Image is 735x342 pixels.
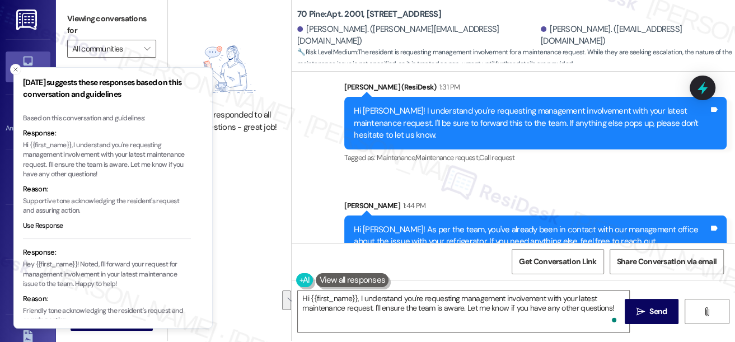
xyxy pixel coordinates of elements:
[344,81,727,97] div: [PERSON_NAME] (ResiDesk)
[377,153,415,162] span: Maintenance ,
[67,10,156,40] label: Viewing conversations for
[23,77,191,100] h3: [DATE] suggests these responses based on this conversation and guidelines
[297,48,357,57] strong: 🔧 Risk Level: Medium
[437,81,460,93] div: 1:31 PM
[649,306,667,317] span: Send
[6,271,50,302] a: Buildings
[297,46,735,71] span: : The resident is requesting management involvement for a maintenance request. While they are see...
[23,247,191,258] div: Response:
[610,249,724,274] button: Share Conversation via email
[72,40,138,58] input: All communities
[617,256,717,268] span: Share Conversation via email
[23,196,191,216] p: Supportive tone acknowledging the resident's request and assuring action.
[636,307,645,316] i: 
[10,64,21,75] button: Close toast
[519,256,596,268] span: Get Conversation Link
[23,128,191,139] div: Response:
[23,293,191,304] div: Reason:
[23,114,191,124] div: Based on this conversation and guidelines:
[6,162,50,192] a: Site Visit •
[479,153,514,162] span: Call request
[354,105,709,141] div: Hi [PERSON_NAME]! I understand you're requesting management involvement with your latest maintena...
[297,24,538,48] div: [PERSON_NAME]. ([PERSON_NAME][EMAIL_ADDRESS][DOMAIN_NAME])
[16,10,39,30] img: ResiDesk Logo
[354,224,709,248] div: Hi [PERSON_NAME]! As per the team, you've already been in contact with our management office abou...
[144,44,150,53] i: 
[415,153,479,162] span: Maintenance request ,
[512,249,603,274] button: Get Conversation Link
[6,217,50,247] a: Insights •
[184,35,275,104] img: empty-state
[344,200,727,215] div: [PERSON_NAME]
[23,184,191,195] div: Reason:
[703,307,711,316] i: 
[298,291,629,332] textarea: To enrich screen reader interactions, please activate Accessibility in Grammarly extension settings
[6,51,50,82] a: Inbox
[625,299,679,324] button: Send
[541,24,727,48] div: [PERSON_NAME]. ([EMAIL_ADDRESS][DOMAIN_NAME])
[180,109,279,133] div: You've responded to all your questions - great job!
[400,200,425,212] div: 1:44 PM
[297,8,441,20] b: 70 Pine: Apt. 2001, [STREET_ADDRESS]
[23,306,191,326] p: Friendly tone acknowledging the resident's request and assuring action.
[23,221,63,231] button: Use Response
[344,149,727,166] div: Tagged as:
[23,260,191,289] p: Hey {{first_name}}! Noted, I'll forward your request for management involvement in your latest ma...
[23,140,191,180] p: Hi {{first_name}}, I understand you're requesting management involvement with your latest mainten...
